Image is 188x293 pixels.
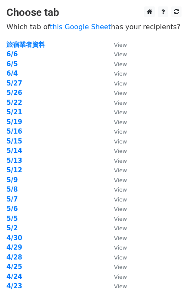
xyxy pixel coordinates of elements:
a: 5/13 [6,157,22,165]
small: View [114,70,127,77]
a: View [105,60,127,68]
a: 5/5 [6,215,18,223]
a: 6/6 [6,50,18,58]
a: View [105,128,127,135]
small: View [114,61,127,67]
a: 5/27 [6,79,22,87]
small: View [114,80,127,87]
small: View [114,254,127,261]
h3: Choose tab [6,6,182,19]
small: View [114,216,127,222]
small: View [114,51,127,58]
small: View [114,244,127,251]
small: View [114,196,127,203]
a: View [105,273,127,281]
a: 5/19 [6,118,22,126]
a: 5/7 [6,195,18,203]
a: 4/29 [6,244,22,251]
a: View [105,137,127,145]
a: this Google Sheet [50,23,111,31]
a: View [105,215,127,223]
a: View [105,108,127,116]
a: View [105,50,127,58]
small: View [114,148,127,154]
a: 6/5 [6,60,18,68]
small: View [114,90,127,96]
a: View [105,89,127,97]
small: View [114,264,127,270]
a: View [105,147,127,155]
a: 4/30 [6,234,22,242]
small: View [114,235,127,241]
a: 5/12 [6,166,22,174]
a: 5/22 [6,99,22,107]
a: View [105,186,127,193]
small: View [114,186,127,193]
a: 旅宿業者資料 [6,41,45,49]
small: View [114,128,127,135]
a: 5/16 [6,128,22,135]
small: View [114,177,127,183]
small: View [114,119,127,125]
a: 5/21 [6,108,22,116]
a: View [105,166,127,174]
small: View [114,206,127,212]
a: 6/4 [6,70,18,77]
small: View [114,225,127,232]
strong: 5/9 [6,176,18,184]
a: View [105,118,127,126]
a: View [105,244,127,251]
a: 5/6 [6,205,18,213]
a: View [105,234,127,242]
a: View [105,41,127,49]
a: 5/2 [6,224,18,232]
strong: 4/23 [6,282,22,290]
a: 4/24 [6,273,22,281]
a: 4/25 [6,263,22,271]
small: View [114,167,127,174]
a: View [105,79,127,87]
a: View [105,195,127,203]
small: View [114,283,127,290]
a: View [105,205,127,213]
strong: 5/8 [6,186,18,193]
a: View [105,157,127,165]
p: Which tab of has your recipients? [6,22,182,31]
a: View [105,224,127,232]
small: View [114,100,127,106]
a: 5/14 [6,147,22,155]
small: View [114,158,127,164]
a: View [105,176,127,184]
a: 5/26 [6,89,22,97]
small: View [114,109,127,116]
small: View [114,42,127,48]
a: View [105,99,127,107]
small: View [114,138,127,145]
a: View [105,253,127,261]
a: 4/28 [6,253,22,261]
small: View [114,274,127,280]
a: 5/15 [6,137,22,145]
